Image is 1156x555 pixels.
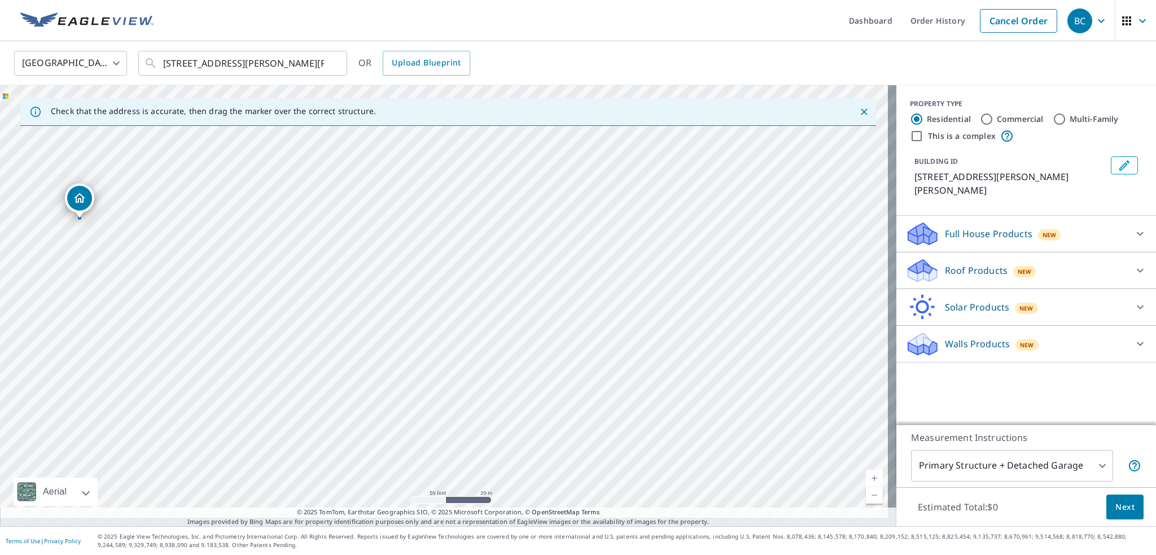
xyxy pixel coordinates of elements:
div: Aerial [14,478,98,506]
a: Terms of Use [6,537,41,545]
div: Dropped pin, building 1, Residential property, 556 Morrison Rd Howe, TX 75459 [65,183,94,218]
a: Current Level 19, Zoom Out [866,487,883,504]
label: Multi-Family [1070,113,1119,125]
p: Measurement Instructions [911,431,1141,444]
div: Solar ProductsNew [905,294,1147,321]
a: Terms [581,508,600,516]
p: | [6,537,81,544]
span: New [1020,340,1034,349]
p: [STREET_ADDRESS][PERSON_NAME][PERSON_NAME] [914,170,1106,197]
p: © 2025 Eagle View Technologies, Inc. and Pictometry International Corp. All Rights Reserved. Repo... [98,532,1150,549]
p: Roof Products [945,264,1008,277]
div: Walls ProductsNew [905,330,1147,357]
img: EV Logo [20,12,154,29]
span: Next [1115,500,1135,514]
p: Solar Products [945,300,1009,314]
p: BUILDING ID [914,156,958,166]
button: Edit building 1 [1111,156,1138,174]
a: Privacy Policy [44,537,81,545]
p: Check that the address is accurate, then drag the marker over the correct structure. [51,106,376,116]
span: New [1018,267,1032,276]
span: Upload Blueprint [392,56,461,70]
p: Full House Products [945,227,1032,241]
p: Estimated Total: $0 [909,495,1007,519]
span: New [1043,230,1057,239]
a: Cancel Order [980,9,1057,33]
div: [GEOGRAPHIC_DATA] [14,47,127,79]
a: OpenStreetMap [532,508,579,516]
button: Next [1106,495,1144,520]
input: Search by address or latitude-longitude [163,47,324,79]
div: PROPERTY TYPE [910,99,1142,109]
button: Close [857,104,872,119]
span: New [1019,304,1034,313]
div: BC [1067,8,1092,33]
label: This is a complex [928,130,996,142]
a: Current Level 19, Zoom In [866,470,883,487]
div: Roof ProductsNew [905,257,1147,284]
span: Your report will include the primary structure and a detached garage if one exists. [1128,459,1141,473]
div: Full House ProductsNew [905,220,1147,247]
div: OR [358,51,470,76]
label: Commercial [997,113,1044,125]
a: Upload Blueprint [383,51,470,76]
label: Residential [927,113,971,125]
span: © 2025 TomTom, Earthstar Geographics SIO, © 2025 Microsoft Corporation, © [297,508,600,517]
div: Primary Structure + Detached Garage [911,450,1113,482]
div: Aerial [40,478,70,506]
p: Walls Products [945,337,1010,351]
